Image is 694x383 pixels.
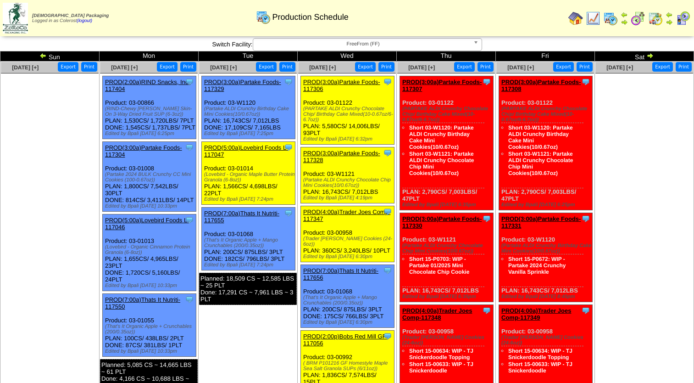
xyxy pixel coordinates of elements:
button: Print [477,62,494,72]
div: Product: 03-01013 PLAN: 1,655CS / 4,965LBS / 23PLT DONE: 1,720CS / 5,160LBS / 24PLT [103,214,196,291]
div: Planned: 18,509 CS ~ 12,585 LBS ~ 25 PLT Done: 17,291 CS ~ 7,961 LBS ~ 3 PLT [199,273,297,305]
a: [DATE] [+] [606,64,633,71]
img: arrowleft.gif [39,52,47,59]
img: Tooltip [482,306,491,315]
div: (Partake ALDI Crunchy Birthday Cake Mini Cookies(10/0.67oz)) [501,243,592,254]
div: Product: 03-00866 PLAN: 1,530CS / 1,720LBS / 7PLT DONE: 1,545CS / 1,737LBS / 7PLT [103,76,196,139]
div: (Lovebird - Organic Cinnamon Protein Granola (6-8oz)) [105,244,196,255]
a: Short 03-W1120: Partake ALDI Crunchy Birthday Cake Mini Cookies(10/0.67oz) [409,124,474,150]
img: Tooltip [482,214,491,223]
div: Edited by Bpali [DATE] 6:35pm [402,294,493,299]
img: arrowleft.gif [666,11,673,18]
a: Short 15-P0703: WIP - Partake 01/2025 Mini Chocolate Chip Cookie [409,256,469,275]
div: (Partake ALDI Crunchy Chocolate Chip Mini Cookies(10/0.67oz)) [402,243,493,254]
button: Export [256,62,277,72]
button: Export [355,62,376,72]
a: PROD(4:00a)Trader Joes Comp-117349 [501,307,571,321]
div: Product: 03-W1121 PLAN: 16,743CS / 7,012LBS [400,213,494,302]
a: PROD(4:00a)Trader Joes Comp-117348 [402,307,472,321]
div: Edited by Bpali [DATE] 6:35pm [402,202,493,208]
a: Short 03-W1121: Partake ALDI Crunchy Chocolate Chip Mini Cookies(10/0.67oz) [409,151,474,176]
div: (RIND-Chewy [PERSON_NAME] Skin-On 3-Way Dried Fruit SUP (6-3oz)) [105,106,196,117]
span: Logged in as Colerost [32,13,109,23]
a: PROD(3:00a)Partake Foods-117331 [501,215,581,229]
div: Edited by Bpali [DATE] 6:30pm [303,254,394,259]
a: Short 03-W1121: Partake ALDI Crunchy Chocolate Chip Mini Cookies(10/0.67oz) [508,151,573,176]
a: PROD(3:00a)Partake Foods-117330 [402,215,482,229]
button: Export [652,62,673,72]
img: line_graph.gif [586,11,600,26]
a: [DATE] [+] [408,64,435,71]
div: Product: 03-01055 PLAN: 100CS / 438LBS / 2PLT DONE: 87CS / 381LBS / 1PLT [103,294,196,357]
button: Print [676,62,692,72]
img: arrowright.gif [666,18,673,26]
img: Tooltip [383,332,392,341]
img: calendarcustomer.gif [676,11,690,26]
button: Print [81,62,97,72]
div: (PARTAKE ALDI Crunchy Chocolate Chip/ Birthday Cake Mixed(10-0.67oz/6-6.7oz)) [402,106,493,123]
div: Edited by Bpali [DATE] 10:33pm [105,283,196,288]
img: Tooltip [482,77,491,86]
img: home.gif [568,11,583,26]
div: Edited by Bpali [DATE] 10:33pm [105,203,196,209]
div: Product: 03-01014 PLAN: 1,566CS / 4,698LBS / 22PLT [202,142,295,205]
div: (Trader [PERSON_NAME] Cookies (24-6oz)) [402,335,493,346]
div: Edited by Bpali [DATE] 7:24pm [204,197,295,202]
div: (Trader [PERSON_NAME] Cookies (24-6oz)) [303,236,394,247]
td: Wed [298,51,397,62]
a: PROD(3:00a)Partake Foods-117329 [204,79,281,92]
a: [DATE] [+] [309,64,336,71]
a: PROD(3:00a)Partake Foods-117328 [303,150,380,163]
img: calendarprod.gif [603,11,618,26]
img: calendarprod.gif [256,10,271,24]
a: PROD(3:00a)Partake Foods-117307 [402,79,482,92]
a: [DATE] [+] [111,64,138,71]
button: Print [180,62,196,72]
a: (logout) [77,18,92,23]
img: Tooltip [284,143,293,152]
div: (Lovebird - Organic Maple Butter Protein Granola (6-8oz)) [204,172,295,183]
div: Edited by Bpali [DATE] 4:19pm [303,195,394,201]
td: Mon [100,51,199,62]
img: Tooltip [185,143,194,152]
a: Short 03-W1120: Partake ALDI Crunchy Birthday Cake Mini Cookies(10/0.67oz) [508,124,573,150]
div: Edited by Bpali [DATE] 7:25pm [204,131,295,136]
a: PROD(3:00a)Partake Foods-117304 [105,144,182,158]
td: Sun [0,51,100,62]
a: PROD(2:00a)RIND Snacks, Inc-117404 [105,79,190,92]
img: arrowleft.gif [621,11,628,18]
div: Edited by Bpali [DATE] 7:24pm [204,262,295,268]
img: Tooltip [581,214,590,223]
div: Product: 03-01068 PLAN: 200CS / 875LBS / 3PLT DONE: 175CS / 766LBS / 3PLT [301,265,394,328]
div: Edited by Bpali [DATE] 8:45pm [501,294,592,299]
button: Print [279,62,295,72]
div: (Partake 2024 BULK Crunchy CC Mini Cookies (100-0.67oz)) [105,172,196,183]
img: Tooltip [185,295,194,304]
img: Tooltip [581,77,590,86]
img: Tooltip [383,207,392,216]
div: (That's It Organic Apple + Crunchables (200/0.35oz)) [105,324,196,335]
a: PROD(7:00a)Thats It Nutriti-117655 [204,210,279,224]
a: Short 15-00634: WIP - TJ Snickerdoodle Topping [409,348,473,360]
div: Edited by Bpali [DATE] 6:25pm [105,131,196,136]
div: Product: 03-00958 PLAN: 360CS / 3,240LBS / 10PLT [301,206,394,262]
img: Tooltip [185,77,194,86]
img: Tooltip [383,77,392,86]
div: Edited by Bpali [DATE] 6:32pm [303,136,394,142]
a: PROD(5:00a)Lovebird Foods L-117046 [105,217,189,231]
div: Edited by Bpali [DATE] 6:25pm [501,202,592,208]
td: Tue [199,51,298,62]
div: Product: 03-W1121 PLAN: 16,743CS / 7,012LBS [301,147,394,203]
td: Thu [397,51,496,62]
a: PROD(2:00p)Bobs Red Mill GF-117056 [303,333,388,347]
button: Print [378,62,394,72]
span: [DEMOGRAPHIC_DATA] Packaging [32,13,109,18]
a: Short 15-P0672: WIP - Partake 2024 Crunchy Vanilla Sprinkle [508,256,566,275]
button: Print [577,62,593,72]
div: (Trader [PERSON_NAME] Cookies (24-6oz)) [501,335,592,346]
div: (That's It Organic Apple + Mango Crunchables (200/0.35oz)) [204,237,295,248]
a: PROD(3:00a)Partake Foods-117308 [501,79,581,92]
